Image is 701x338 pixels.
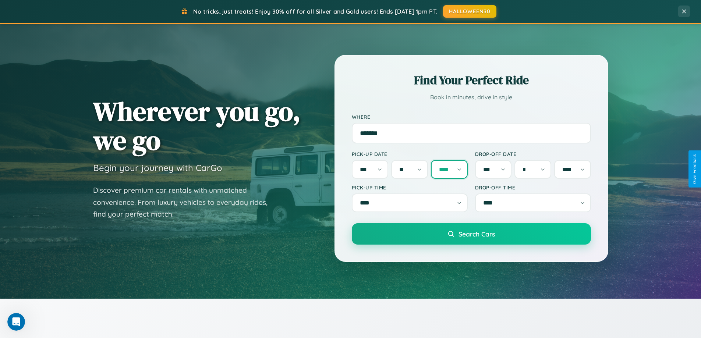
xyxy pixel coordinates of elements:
[93,184,277,220] p: Discover premium car rentals with unmatched convenience. From luxury vehicles to everyday rides, ...
[352,72,591,88] h2: Find Your Perfect Ride
[352,151,468,157] label: Pick-up Date
[692,154,697,184] div: Give Feedback
[193,8,438,15] span: No tricks, just treats! Enjoy 30% off for all Silver and Gold users! Ends [DATE] 1pm PT.
[475,184,591,191] label: Drop-off Time
[352,92,591,103] p: Book in minutes, drive in style
[443,5,496,18] button: HALLOWEEN30
[93,162,222,173] h3: Begin your journey with CarGo
[475,151,591,157] label: Drop-off Date
[352,114,591,120] label: Where
[7,313,25,331] iframe: Intercom live chat
[352,223,591,245] button: Search Cars
[93,97,301,155] h1: Wherever you go, we go
[459,230,495,238] span: Search Cars
[352,184,468,191] label: Pick-up Time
